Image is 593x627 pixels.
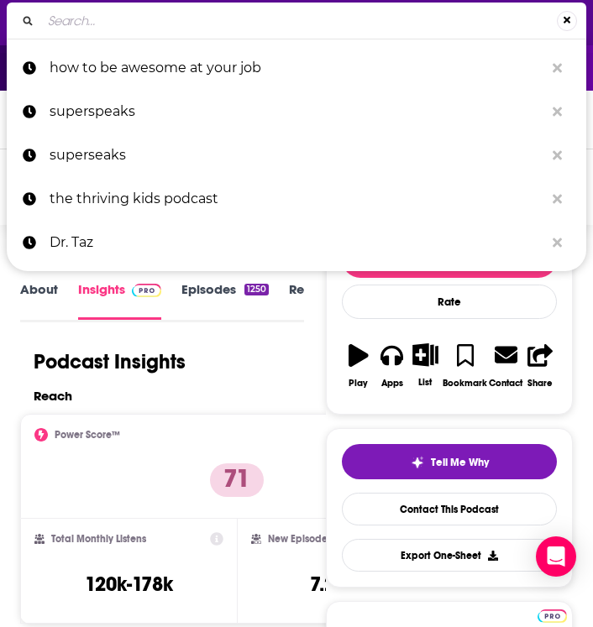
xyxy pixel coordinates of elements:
div: Open Intercom Messenger [536,536,576,577]
h3: 7.2k-11k [310,572,380,597]
a: Contact This Podcast [342,493,557,525]
p: 71 [210,463,264,497]
a: About [20,281,58,320]
button: Share [523,332,557,399]
img: Podchaser Pro [132,284,161,297]
a: the thriving kids podcast [7,177,586,221]
img: tell me why sparkle [411,456,424,469]
h3: 120k-178k [85,572,173,597]
p: how to be awesome at your job [50,46,544,90]
input: Search... [41,8,557,34]
p: superseaks [50,133,544,177]
div: Rate [342,285,557,319]
p: Dr. Taz [50,221,544,264]
span: Tell Me Why [431,456,489,469]
a: Reviews [289,281,356,320]
div: Bookmark [443,378,487,389]
a: Contact [488,332,523,399]
a: Pro website [538,607,567,623]
div: Share [527,378,553,389]
button: Play [342,332,375,399]
a: Dr. Taz [7,221,586,264]
a: InsightsPodchaser Pro [78,281,161,320]
div: Search... [7,3,586,39]
h2: Reach [34,388,72,404]
h2: Power Score™ [55,429,120,441]
button: Export One-Sheet [342,539,557,572]
a: superseaks [7,133,586,177]
div: List [418,377,432,388]
p: the thriving kids podcast [50,177,544,221]
div: Apps [381,378,403,389]
a: superspeaks [7,90,586,133]
h1: Podcast Insights [34,349,186,374]
h2: New Episode Listens [268,533,360,545]
button: List [409,332,443,398]
button: tell me why sparkleTell Me Why [342,444,557,479]
button: Apps [375,332,409,399]
div: Contact [489,377,522,389]
a: how to be awesome at your job [7,46,586,90]
div: 1250 [244,284,269,295]
a: Episodes1250 [181,281,269,320]
p: superspeaks [50,90,544,133]
button: Bookmark [442,332,488,399]
img: Podchaser Pro [538,609,567,623]
div: Play [349,378,368,389]
h2: Total Monthly Listens [51,533,146,545]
